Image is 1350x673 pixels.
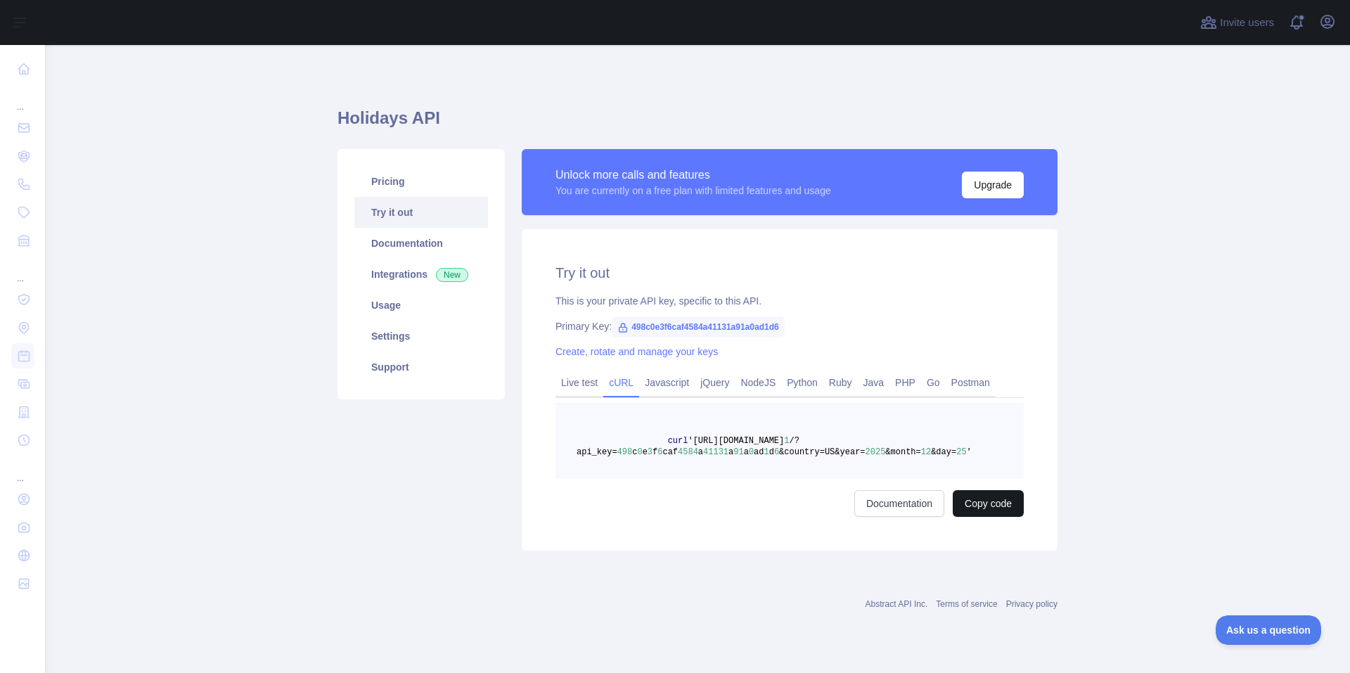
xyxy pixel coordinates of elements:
span: a [744,447,749,457]
span: &day= [931,447,956,457]
button: Invite users [1197,11,1277,34]
button: Copy code [953,490,1024,517]
a: Support [354,352,488,383]
span: &country=US&year= [779,447,865,457]
span: 1 [764,447,769,457]
span: 1 [784,436,789,446]
a: Integrations New [354,259,488,290]
span: ' [967,447,972,457]
span: 6 [657,447,662,457]
div: This is your private API key, specific to this API. [555,294,1024,308]
a: Javascript [639,371,695,394]
div: ... [11,256,34,284]
span: c [632,447,637,457]
div: Unlock more calls and features [555,167,831,184]
span: &month= [885,447,920,457]
span: ad [754,447,764,457]
span: 3 [648,447,652,457]
span: a [698,447,703,457]
span: 6 [774,447,779,457]
span: '[URL][DOMAIN_NAME] [688,436,784,446]
span: 498 [617,447,633,457]
div: ... [11,456,34,484]
span: 0 [637,447,642,457]
span: 12 [921,447,931,457]
span: 25 [956,447,966,457]
a: Try it out [354,197,488,228]
span: f [652,447,657,457]
a: Terms of service [936,599,997,609]
div: ... [11,84,34,113]
a: NodeJS [735,371,781,394]
a: Privacy policy [1006,599,1057,609]
iframe: Toggle Customer Support [1216,615,1322,645]
span: 0 [749,447,754,457]
span: Invite users [1220,15,1274,31]
a: Documentation [854,490,944,517]
h1: Holidays API [337,107,1057,141]
span: 41131 [703,447,728,457]
a: cURL [603,371,639,394]
a: jQuery [695,371,735,394]
a: Python [781,371,823,394]
a: Usage [354,290,488,321]
span: caf [662,447,678,457]
a: Create, rotate and manage your keys [555,346,718,357]
div: You are currently on a free plan with limited features and usage [555,184,831,198]
span: 498c0e3f6caf4584a41131a91a0ad1d6 [612,316,785,338]
span: 4584 [678,447,698,457]
span: a [728,447,733,457]
a: Pricing [354,166,488,197]
h2: Try it out [555,263,1024,283]
span: d [769,447,774,457]
a: Documentation [354,228,488,259]
div: Primary Key: [555,319,1024,333]
span: 91 [733,447,743,457]
button: Upgrade [962,172,1024,198]
span: 2025 [866,447,886,457]
a: Settings [354,321,488,352]
a: Abstract API Inc. [866,599,928,609]
a: PHP [889,371,921,394]
span: New [436,268,468,282]
a: Java [858,371,890,394]
a: Postman [946,371,996,394]
span: curl [668,436,688,446]
a: Go [921,371,946,394]
a: Ruby [823,371,858,394]
span: e [643,447,648,457]
a: Live test [555,371,603,394]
